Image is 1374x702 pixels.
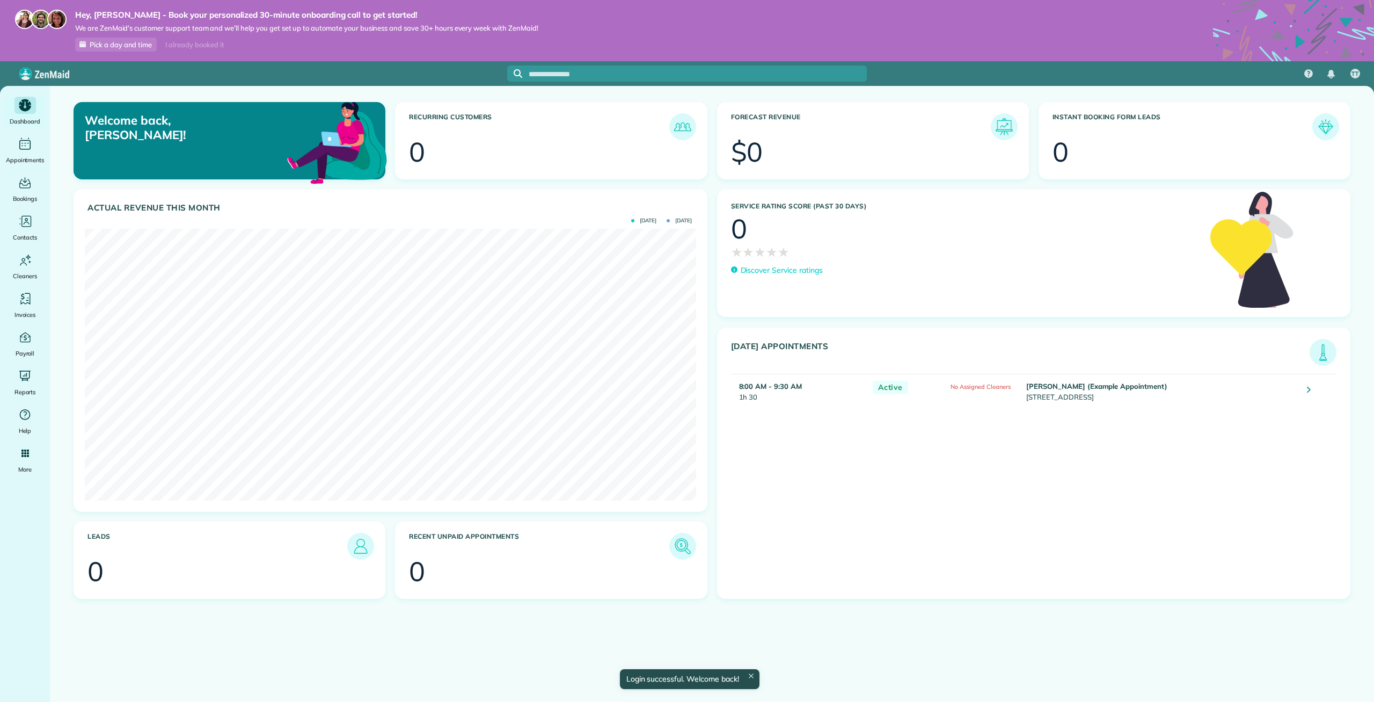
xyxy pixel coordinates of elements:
a: Dashboard [4,97,46,127]
span: Invoices [14,309,36,320]
span: ★ [778,242,790,262]
span: Help [19,425,32,436]
div: Login successful. Welcome back! [619,669,759,689]
span: No Assigned Cleaners [951,383,1010,390]
span: We are ZenMaid’s customer support team and we’ll help you get set up to automate your business an... [75,24,538,33]
span: Bookings [13,193,38,204]
td: 1h 30 [731,374,867,408]
h3: [DATE] Appointments [731,342,1310,366]
div: 0 [87,558,104,585]
span: Active [873,381,908,394]
h3: Recent unpaid appointments [409,533,669,560]
span: Dashboard [10,116,40,127]
td: [STREET_ADDRESS] [1024,374,1299,408]
img: dashboard_welcome-42a62b7d889689a78055ac9021e634bf52bae3f8056760290aed330b23ab8690.png [285,90,389,194]
span: ★ [731,242,743,262]
img: icon_leads-1bed01f49abd5b7fead27621c3d59655bb73ed531f8eeb49469d10e621d6b896.png [350,535,371,557]
a: Discover Service ratings [731,265,823,276]
button: Focus search [507,69,522,78]
p: Discover Service ratings [741,265,823,276]
svg: Focus search [514,69,522,78]
img: icon_recurring_customers-cf858462ba22bcd05b5a5880d41d6543d210077de5bb9ebc9590e49fd87d84ed.png [672,116,693,137]
span: TT [1351,70,1359,78]
p: Welcome back, [PERSON_NAME]! [85,113,287,142]
div: Notifications [1320,62,1342,86]
strong: 8:00 AM - 9:30 AM [739,382,802,390]
span: Pick a day and time [90,40,152,49]
h3: Actual Revenue this month [87,203,696,213]
div: I already booked it [159,38,230,52]
span: ★ [754,242,766,262]
img: jorge-587dff0eeaa6aab1f244e6dc62b8924c3b6ad411094392a53c71c6c4a576187d.jpg [31,10,50,29]
span: ★ [766,242,778,262]
span: ★ [742,242,754,262]
h3: Recurring Customers [409,113,669,140]
span: Payroll [16,348,35,359]
h3: Service Rating score (past 30 days) [731,202,1200,210]
a: Payroll [4,329,46,359]
div: $0 [731,139,763,165]
img: icon_form_leads-04211a6a04a5b2264e4ee56bc0799ec3eb69b7e499cbb523a139df1d13a81ae0.png [1315,116,1336,137]
div: 0 [409,558,425,585]
a: Reports [4,367,46,397]
span: Contacts [13,232,37,243]
div: 0 [731,215,747,242]
span: More [18,464,32,475]
strong: [PERSON_NAME] (Example Appointment) [1026,382,1167,390]
span: Reports [14,387,36,397]
a: Pick a day and time [75,38,157,52]
a: Invoices [4,290,46,320]
span: Cleaners [13,271,37,281]
a: Cleaners [4,251,46,281]
h3: Leads [87,533,347,560]
img: icon_todays_appointments-901f7ab196bb0bea1936b74009e4eb5ffbc2d2711fa7634e0d609ed5ef32b18b.png [1312,342,1334,363]
span: [DATE] [631,218,656,223]
img: michelle-19f622bdf1676172e81f8f8fba1fb50e276960ebfe0243fe18214015130c80e4.jpg [47,10,67,29]
h3: Instant Booking Form Leads [1053,113,1312,140]
img: icon_forecast_revenue-8c13a41c7ed35a8dcfafea3cbb826a0462acb37728057bba2d056411b612bbbe.png [993,116,1015,137]
a: Help [4,406,46,436]
span: Appointments [6,155,45,165]
a: Contacts [4,213,46,243]
a: Bookings [4,174,46,204]
span: [DATE] [667,218,692,223]
strong: Hey, [PERSON_NAME] - Book your personalized 30-minute onboarding call to get started! [75,10,538,20]
div: 0 [409,139,425,165]
nav: Main [1296,61,1374,86]
a: Appointments [4,135,46,165]
img: icon_unpaid_appointments-47b8ce3997adf2238b356f14209ab4cced10bd1f174958f3ca8f1d0dd7fffeee.png [672,535,693,557]
div: 0 [1053,139,1069,165]
h3: Forecast Revenue [731,113,991,140]
img: maria-72a9807cf96188c08ef61303f053569d2e2a8a1cde33d635c8a3ac13582a053d.jpg [15,10,34,29]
